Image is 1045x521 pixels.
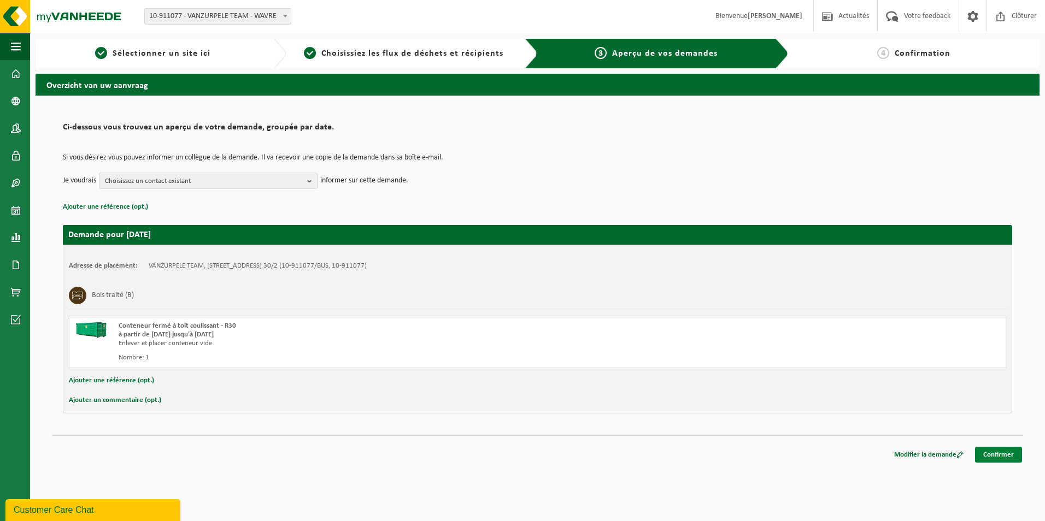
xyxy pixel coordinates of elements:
div: Nombre: 1 [119,353,582,362]
a: Confirmer [975,447,1022,463]
strong: Adresse de placement: [69,262,138,269]
h2: Ci-dessous vous trouvez un aperçu de votre demande, groupée par date. [63,123,1012,138]
button: Choisissez un contact existant [99,173,318,189]
strong: Demande pour [DATE] [68,230,151,239]
span: 2 [304,47,316,59]
a: 1Sélectionner un site ici [41,47,265,60]
span: Conteneur fermé à toit coulissant - R30 [119,322,236,329]
span: 1 [95,47,107,59]
span: 10-911077 - VANZURPELE TEAM - WAVRE [145,9,291,24]
button: Ajouter une référence (opt.) [63,200,148,214]
img: HK-XR-30-GN-00.png [75,322,108,338]
p: informer sur cette demande. [320,173,408,189]
span: 3 [595,47,607,59]
a: 2Choisissiez les flux de déchets et récipients [292,47,515,60]
td: VANZURPELE TEAM, [STREET_ADDRESS] 30/2 (10-911077/BUS, 10-911077) [149,262,367,270]
button: Ajouter un commentaire (opt.) [69,393,161,407]
a: Modifier la demande [886,447,972,463]
strong: [PERSON_NAME] [748,12,802,20]
button: Ajouter une référence (opt.) [69,374,154,388]
div: Enlever et placer conteneur vide [119,339,582,348]
span: Aperçu de vos demandes [612,49,718,58]
iframe: chat widget [5,497,183,521]
h3: Bois traité (B) [92,287,134,304]
p: Je voudrais [63,173,96,189]
strong: à partir de [DATE] jusqu'à [DATE] [119,331,214,338]
p: Si vous désirez vous pouvez informer un collègue de la demande. Il va recevoir une copie de la de... [63,154,1012,162]
span: Confirmation [895,49,950,58]
span: Choisissez un contact existant [105,173,303,190]
span: Sélectionner un site ici [113,49,210,58]
span: Choisissiez les flux de déchets et récipients [321,49,503,58]
span: 4 [877,47,889,59]
span: 10-911077 - VANZURPELE TEAM - WAVRE [144,8,291,25]
h2: Overzicht van uw aanvraag [36,74,1040,95]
